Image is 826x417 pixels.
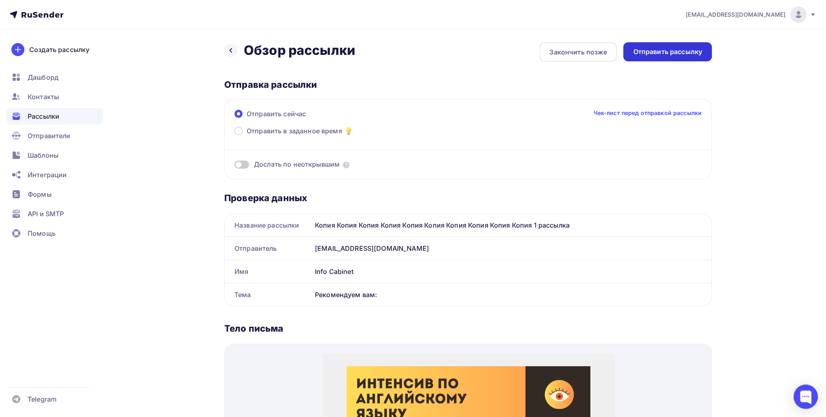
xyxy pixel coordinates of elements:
span: Дослать по неоткрывшим [254,160,340,169]
div: Персональное приглашение [37,162,256,178]
div: Создать рассылку [29,45,89,54]
div: Закончить позже [549,47,607,57]
span: Отправители [28,131,71,141]
span: Контакты [28,92,59,102]
a: [EMAIL_ADDRESS][DOMAIN_NAME] [686,7,816,23]
span: Отправить сейчас [247,109,306,119]
a: Дашборд [7,69,103,85]
span: Помощь [28,228,56,238]
a: Шаблоны [7,147,103,163]
div: Отправить рассылку [633,47,702,56]
img: photo.png [24,12,268,150]
span: Формы [28,189,52,199]
span: Отправить в заданное время [247,126,342,136]
span: [EMAIL_ADDRESS][DOMAIN_NAME] [686,11,785,19]
div: Отправитель [225,237,312,260]
div: Рекомендуем вам: [312,283,711,306]
a: Чек-лист перед отправкой рассылки [593,109,702,117]
span: Дашборд [28,72,59,82]
div: Тема [225,283,312,306]
span: Шаблоны [28,150,59,160]
div: Название рассылки [225,214,312,237]
div: Отправка рассылки [224,79,712,90]
h2: Обзор рассылки [244,42,355,59]
span: API и SMTP [28,209,64,219]
a: Отправители [7,128,103,144]
div: Info Cabinet [312,260,711,283]
div: Тело письма [224,323,712,334]
a: Рассылки [7,108,103,124]
div: [EMAIL_ADDRESS][DOMAIN_NAME] [312,237,711,260]
span: Рассылки [28,111,59,121]
div: Копия Копия Копия Копия Копия Копия Копия Копия Копия Копия 1 рассылка [312,214,711,237]
span: Интеграции [28,170,67,180]
div: Проверка данных [224,192,712,204]
div: Вы были приглашены на интенсив по Английскому языку, выберите удобное для вас время… С нас пошаго... [37,190,256,249]
a: Перейти [121,267,171,289]
div: Имя [225,260,312,283]
span: Telegram [28,394,56,404]
a: Контакты [7,89,103,105]
a: Формы [7,186,103,202]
